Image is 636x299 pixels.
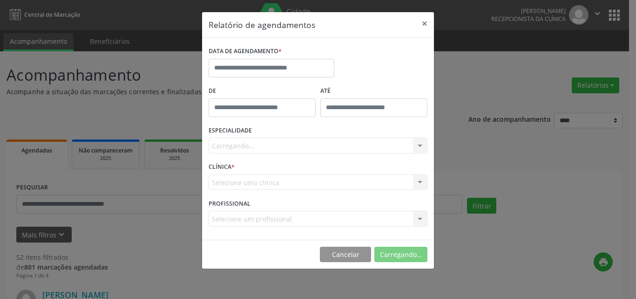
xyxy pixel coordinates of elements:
[209,19,315,31] h5: Relatório de agendamentos
[209,160,235,174] label: CLÍNICA
[374,247,427,263] button: Carregando...
[209,124,252,138] label: ESPECIALIDADE
[320,84,427,98] label: ATÉ
[320,247,371,263] button: Cancelar
[415,12,434,35] button: Close
[209,44,282,59] label: DATA DE AGENDAMENTO
[209,196,250,211] label: PROFISSIONAL
[209,84,316,98] label: De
